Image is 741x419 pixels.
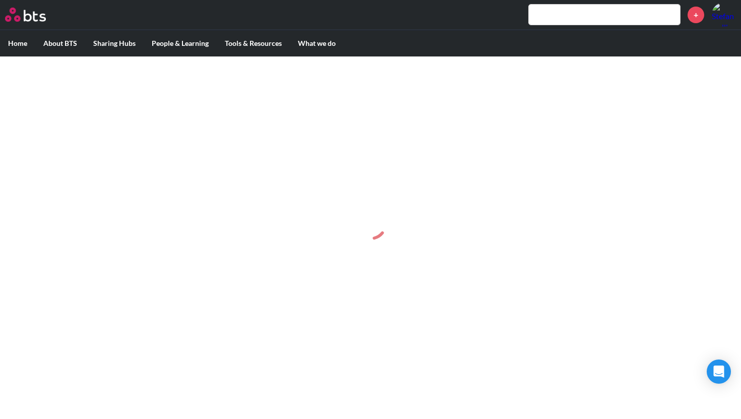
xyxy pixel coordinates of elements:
[217,30,290,56] label: Tools & Resources
[712,3,736,27] img: Stefan Hellberg
[5,8,46,22] img: BTS Logo
[707,360,731,384] div: Open Intercom Messenger
[712,3,736,27] a: Profile
[144,30,217,56] label: People & Learning
[5,8,65,22] a: Go home
[290,30,344,56] label: What we do
[35,30,85,56] label: About BTS
[688,7,704,23] a: +
[85,30,144,56] label: Sharing Hubs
